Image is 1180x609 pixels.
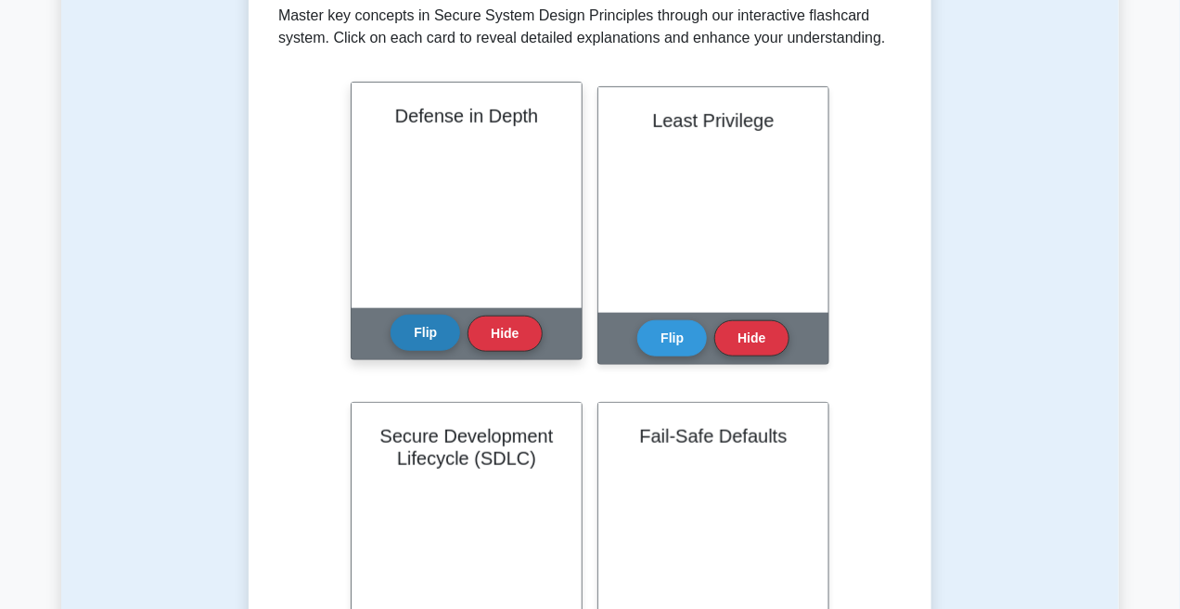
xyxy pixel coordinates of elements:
[278,5,902,49] p: Master key concepts in Secure System Design Principles through our interactive flashcard system. ...
[621,110,806,132] h2: Least Privilege
[374,105,559,127] h2: Defense in Depth
[637,320,707,356] button: Flip
[374,425,559,470] h2: Secure Development Lifecycle (SDLC)
[391,315,460,351] button: Flip
[714,320,789,356] button: Hide
[621,425,806,447] h2: Fail-Safe Defaults
[468,316,542,352] button: Hide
